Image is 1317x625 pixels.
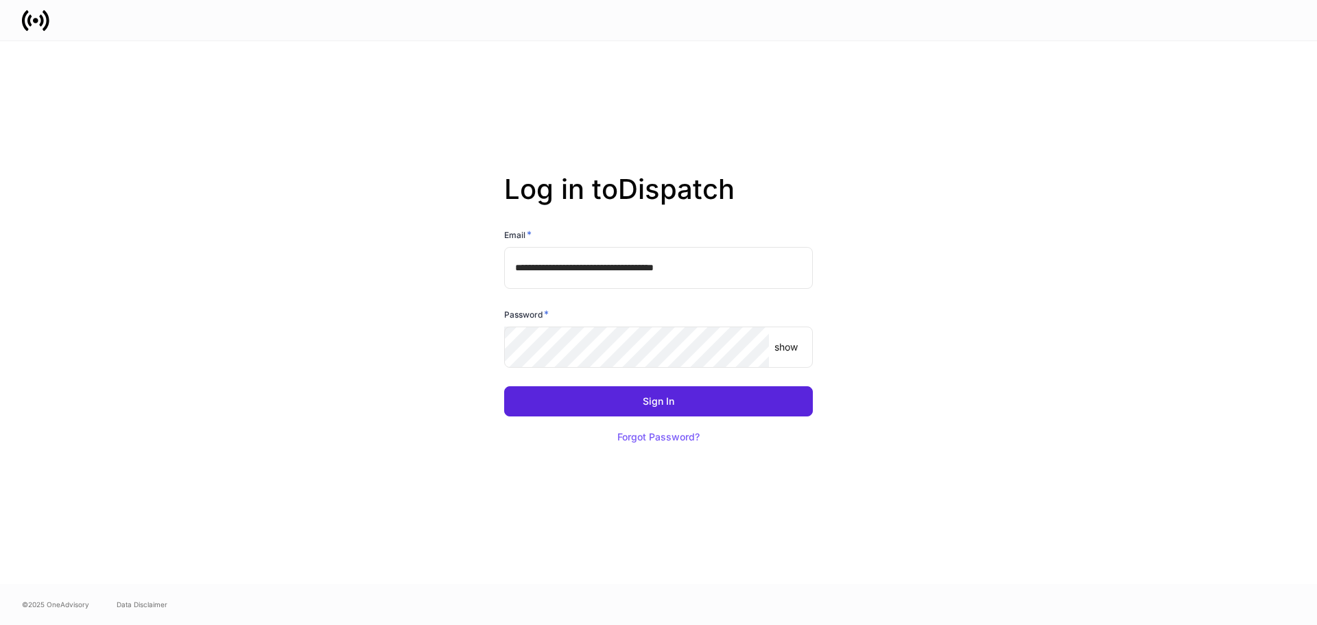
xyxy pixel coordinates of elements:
span: © 2025 OneAdvisory [22,599,89,610]
h6: Password [504,307,549,321]
button: Forgot Password? [600,422,717,452]
div: Forgot Password? [617,432,700,442]
div: Sign In [643,397,674,406]
p: show [774,340,798,354]
button: Sign In [504,386,813,416]
a: Data Disclaimer [117,599,167,610]
h6: Email [504,228,532,241]
h2: Log in to Dispatch [504,173,813,228]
